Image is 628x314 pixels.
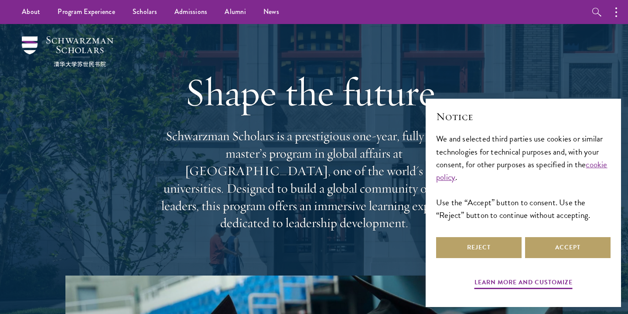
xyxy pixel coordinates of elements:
[525,237,611,258] button: Accept
[157,128,471,232] p: Schwarzman Scholars is a prestigious one-year, fully funded master’s program in global affairs at...
[436,132,611,221] div: We and selected third parties use cookies or similar technologies for technical purposes and, wit...
[436,237,522,258] button: Reject
[157,68,471,117] h1: Shape the future.
[436,158,608,183] a: cookie policy
[474,277,573,290] button: Learn more and customize
[22,36,113,67] img: Schwarzman Scholars
[436,109,611,124] h2: Notice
